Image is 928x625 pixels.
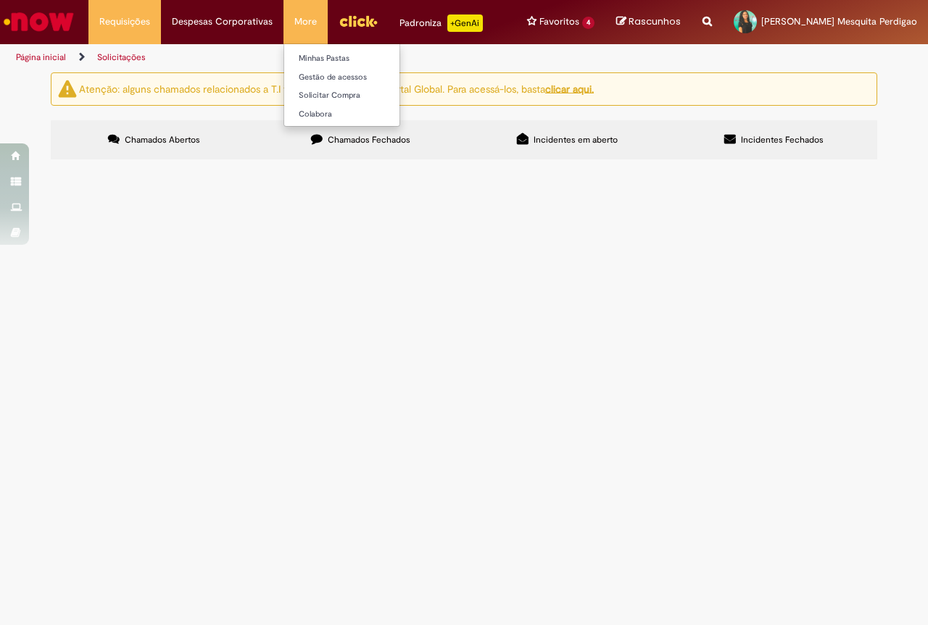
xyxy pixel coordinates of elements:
span: [PERSON_NAME] Mesquita Perdigao [761,15,917,28]
ul: More [283,43,400,127]
span: Incidentes em aberto [534,134,618,146]
a: Solicitações [97,51,146,63]
a: Rascunhos [616,15,681,29]
a: Minhas Pastas [284,51,444,67]
a: Colabora [284,106,444,122]
img: ServiceNow [1,7,76,36]
span: Rascunhos [629,14,681,28]
span: Despesas Corporativas [172,14,273,29]
ng-bind-html: Atenção: alguns chamados relacionados a T.I foram migrados para o Portal Global. Para acessá-los,... [79,82,594,95]
img: click_logo_yellow_360x200.png [339,10,378,32]
span: Chamados Abertos [125,134,200,146]
span: 4 [582,17,594,29]
span: Incidentes Fechados [741,134,824,146]
div: Padroniza [399,14,483,32]
ul: Trilhas de página [11,44,608,71]
a: Solicitar Compra [284,88,444,104]
a: Gestão de acessos [284,70,444,85]
a: clicar aqui. [545,82,594,95]
span: Requisições [99,14,150,29]
span: Favoritos [539,14,579,29]
a: Página inicial [16,51,66,63]
span: More [294,14,317,29]
span: Chamados Fechados [328,134,410,146]
p: +GenAi [447,14,483,32]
